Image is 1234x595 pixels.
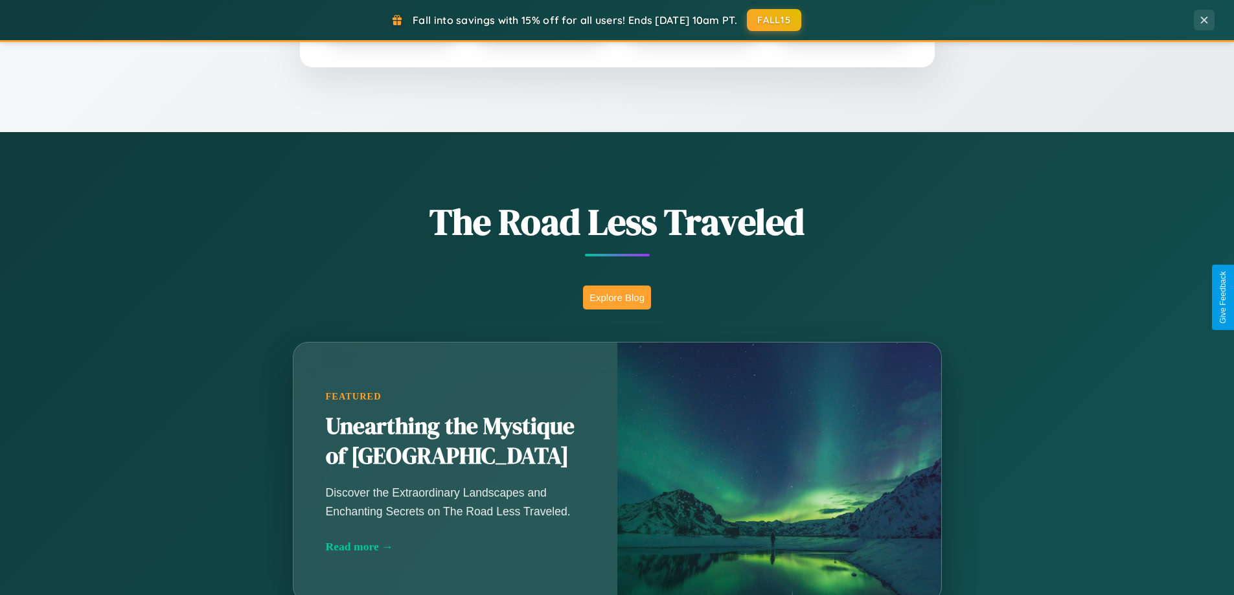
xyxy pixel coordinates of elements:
span: Fall into savings with 15% off for all users! Ends [DATE] 10am PT. [413,14,737,27]
h2: Unearthing the Mystique of [GEOGRAPHIC_DATA] [326,412,585,471]
div: Featured [326,391,585,402]
button: FALL15 [747,9,801,31]
p: Discover the Extraordinary Landscapes and Enchanting Secrets on The Road Less Traveled. [326,484,585,520]
div: Give Feedback [1218,271,1228,324]
div: Read more → [326,540,585,554]
button: Explore Blog [583,286,651,309]
h1: The Road Less Traveled [229,197,1006,247]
